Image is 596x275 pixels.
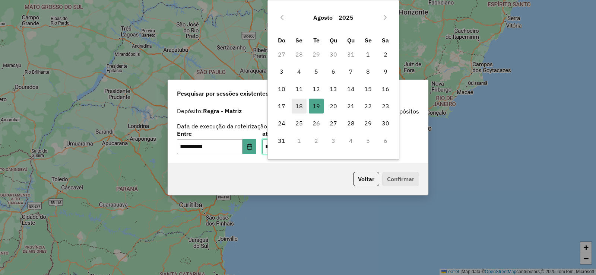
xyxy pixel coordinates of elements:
[336,9,356,26] button: Choose Year
[291,63,308,80] td: 4
[325,132,342,149] td: 3
[242,139,257,154] button: Choose Date
[273,132,290,149] td: 31
[342,132,359,149] td: 4
[361,47,375,62] span: 1
[359,63,377,80] td: 8
[377,46,394,63] td: 2
[309,81,324,96] span: 12
[292,116,307,131] span: 25
[308,46,325,63] td: 29
[330,36,337,44] span: Qu
[377,115,394,132] td: 30
[291,115,308,132] td: 25
[353,172,379,186] button: Voltar
[378,99,393,113] span: 23
[274,116,289,131] span: 24
[309,116,324,131] span: 26
[262,129,342,138] label: até
[361,116,375,131] span: 29
[203,107,242,115] strong: Regra - Matriz
[292,99,307,113] span: 18
[378,116,393,131] span: 30
[291,46,308,63] td: 28
[342,97,359,115] td: 21
[326,99,341,113] span: 20
[274,133,289,148] span: 31
[325,46,342,63] td: 30
[308,97,325,115] td: 19
[177,89,269,98] span: Pesquisar por sessões existentes
[310,9,336,26] button: Choose Month
[382,36,389,44] span: Sa
[326,64,341,79] span: 6
[291,80,308,97] td: 11
[343,116,358,131] span: 28
[308,63,325,80] td: 5
[378,47,393,62] span: 2
[377,97,394,115] td: 23
[347,36,355,44] span: Qu
[359,132,377,149] td: 5
[365,36,372,44] span: Se
[359,97,377,115] td: 22
[274,64,289,79] span: 3
[274,81,289,96] span: 10
[308,132,325,149] td: 2
[273,115,290,132] td: 24
[276,12,288,23] button: Previous Month
[359,46,377,63] td: 1
[342,46,359,63] td: 31
[273,80,290,97] td: 10
[343,81,358,96] span: 14
[361,81,375,96] span: 15
[325,115,342,132] td: 27
[343,99,358,113] span: 21
[273,46,290,63] td: 27
[377,132,394,149] td: 6
[292,64,307,79] span: 4
[326,116,341,131] span: 27
[273,63,290,80] td: 3
[361,64,375,79] span: 8
[342,80,359,97] td: 14
[274,99,289,113] span: 17
[177,122,269,131] label: Data de execução da roteirização:
[177,106,242,115] label: Depósito:
[325,63,342,80] td: 6
[377,80,394,97] td: 16
[378,64,393,79] span: 9
[378,81,393,96] span: 16
[325,97,342,115] td: 20
[309,99,324,113] span: 19
[313,36,320,44] span: Te
[177,129,256,138] label: Entre
[308,115,325,132] td: 26
[273,97,290,115] td: 17
[359,80,377,97] td: 15
[295,36,302,44] span: Se
[377,63,394,80] td: 9
[379,12,391,23] button: Next Month
[309,64,324,79] span: 5
[361,99,375,113] span: 22
[359,115,377,132] td: 29
[291,132,308,149] td: 1
[292,81,307,96] span: 11
[342,63,359,80] td: 7
[291,97,308,115] td: 18
[342,115,359,132] td: 28
[326,81,341,96] span: 13
[308,80,325,97] td: 12
[343,64,358,79] span: 7
[278,36,285,44] span: Do
[325,80,342,97] td: 13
